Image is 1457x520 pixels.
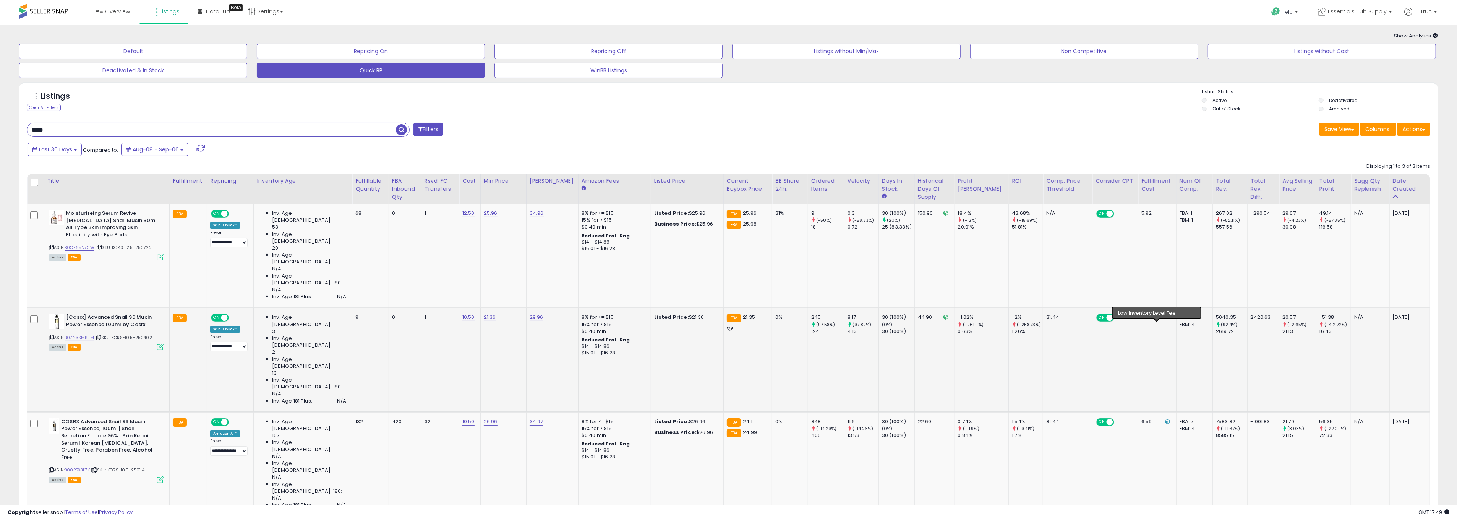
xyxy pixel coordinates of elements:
[173,177,204,185] div: Fulfillment
[727,177,769,193] div: Current Buybox Price
[654,418,718,425] div: $26.96
[133,146,179,153] span: Aug-08 - Sep-06
[1366,163,1430,170] div: Displaying 1 to 3 of 3 items
[229,4,243,11] div: Tooltip anchor
[1251,314,1274,321] div: 2420.63
[958,224,1009,231] div: 20.91%
[743,210,757,217] span: 25.96
[19,63,247,78] button: Deactivated & In Stock
[355,177,386,193] div: Fulfillable Quantity
[1319,177,1348,193] div: Total Profit
[1329,97,1358,104] label: Deactivated
[1017,322,1041,328] small: (-258.73%)
[462,177,477,185] div: Cost
[1393,314,1423,321] div: [DATE]
[49,210,64,225] img: 3194lmHinrL._SL40_.jpg
[1251,177,1276,201] div: Total Rev. Diff.
[1319,123,1359,136] button: Save View
[105,8,130,15] span: Overview
[49,314,64,329] img: 31OiAm-FA8L._SL40_.jpg
[392,314,415,321] div: 0
[1097,211,1107,217] span: ON
[494,44,723,59] button: Repricing Off
[66,314,159,330] b: [Cosrx] Advanced Snail 96 Mucin Power Essence 100ml by Cosrx
[582,440,632,447] b: Reduced Prof. Rng.
[425,314,453,321] div: 1
[355,210,383,217] div: 68
[1097,419,1107,425] span: ON
[582,245,645,252] div: $15.01 - $16.28
[413,123,443,136] button: Filters
[963,217,977,223] small: (-12%)
[654,314,689,321] b: Listed Price:
[918,314,949,321] div: 44.90
[1046,210,1086,217] div: N/A
[272,418,346,432] span: Inv. Age [DEMOGRAPHIC_DATA]:
[272,370,277,377] span: 13
[654,177,720,185] div: Listed Price
[210,177,250,185] div: Repricing
[582,239,645,245] div: $14 - $14.86
[68,254,81,261] span: FBA
[210,439,248,456] div: Preset:
[882,224,914,231] div: 25 (83.33%)
[1216,314,1247,321] div: 5040.35
[1282,432,1316,439] div: 21.15
[1319,224,1351,231] div: 116.58
[1113,211,1125,217] span: OFF
[212,211,221,217] span: ON
[257,44,485,59] button: Repricing On
[811,328,844,335] div: 124
[272,231,346,245] span: Inv. Age [DEMOGRAPHIC_DATA]:
[882,426,893,432] small: (0%)
[272,245,278,252] span: 20
[775,210,802,217] div: 31%
[582,328,645,335] div: $0.40 min
[95,335,152,341] span: | SKU: KORS-10.5-250402
[462,418,475,426] a: 10.50
[212,315,221,321] span: ON
[963,426,979,432] small: (-11.9%)
[355,314,383,321] div: 9
[732,44,960,59] button: Listings without Min/Max
[392,210,415,217] div: 0
[1141,177,1173,193] div: Fulfillment Cost
[272,273,346,286] span: Inv. Age [DEMOGRAPHIC_DATA]-180:
[882,418,914,425] div: 30 (100%)
[1212,97,1227,104] label: Active
[1096,177,1135,185] div: Consider CPT
[1012,314,1043,321] div: -2%
[882,210,914,217] div: 30 (100%)
[1216,418,1247,425] div: 7583.32
[918,210,949,217] div: 150.90
[816,322,835,328] small: (97.58%)
[816,217,832,223] small: (-50%)
[65,335,94,341] a: B07N3SMBRM
[918,418,949,425] div: 22.60
[1393,418,1423,425] div: [DATE]
[918,177,951,201] div: Historical Days Of Supply
[654,210,718,217] div: $25.96
[582,425,645,432] div: 15% for > $15
[727,429,741,437] small: FBA
[1251,418,1274,425] div: -1001.83
[654,418,689,425] b: Listed Price:
[654,221,718,227] div: $25.96
[811,418,844,425] div: 348
[49,254,66,261] span: All listings currently available for purchase on Amazon
[1351,174,1389,204] th: Please note that this number is a calculation based on your required days of coverage and your ve...
[582,454,645,460] div: $15.01 - $16.28
[272,328,275,335] span: 3
[1141,210,1170,217] div: 5.92
[811,177,841,193] div: Ordered Items
[228,315,240,321] span: OFF
[530,314,543,321] a: 29.96
[582,314,645,321] div: 8% for <= $15
[160,8,180,15] span: Listings
[65,509,98,516] a: Terms of Use
[272,453,281,460] span: N/A
[272,252,346,265] span: Inv. Age [DEMOGRAPHIC_DATA]:
[1360,123,1396,136] button: Columns
[743,220,757,227] span: 25.98
[1354,314,1383,321] div: N/A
